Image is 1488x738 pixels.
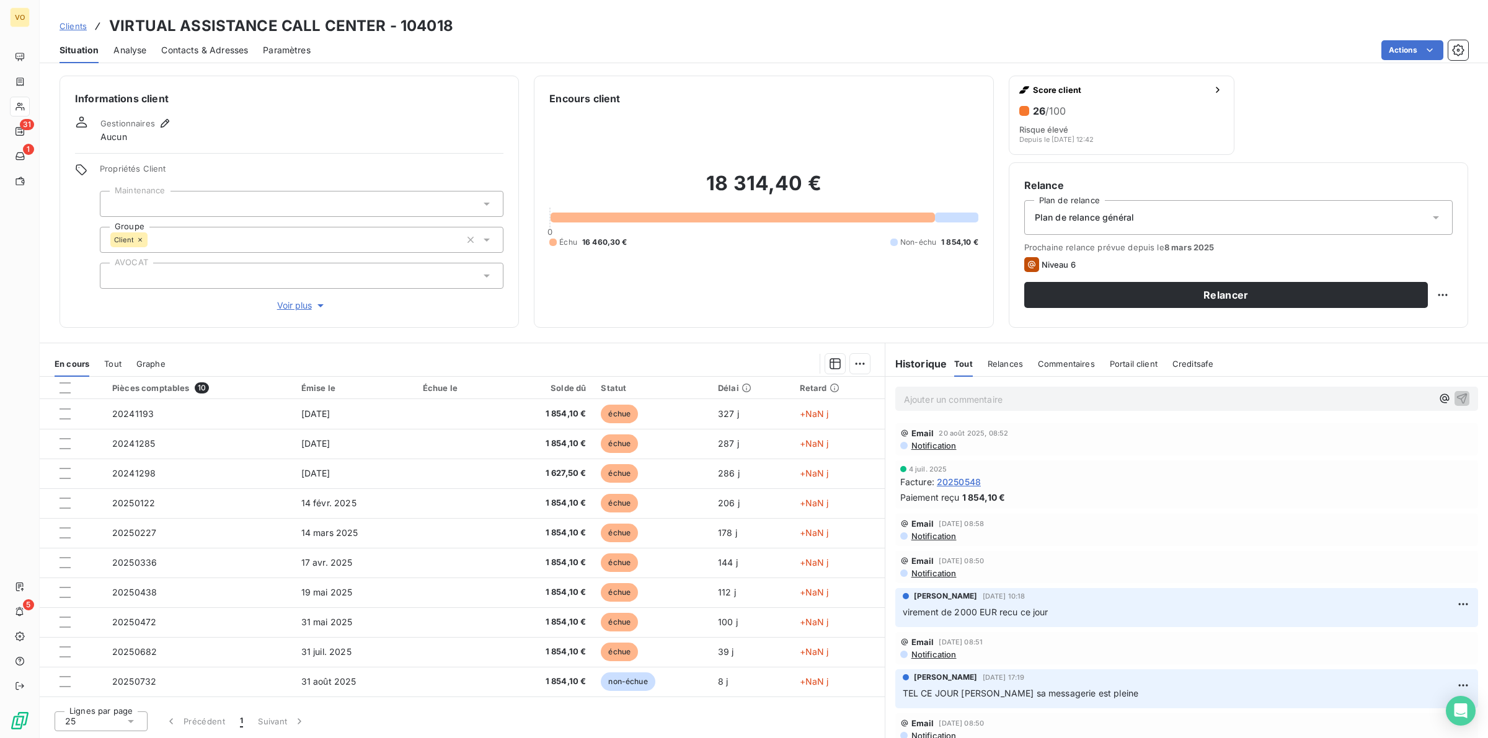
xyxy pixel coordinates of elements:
[601,524,638,542] span: échue
[718,498,740,508] span: 206 j
[10,121,29,141] a: 31
[718,408,739,419] span: 327 j
[161,44,248,56] span: Contacts & Adresses
[10,7,30,27] div: VO
[507,586,587,599] span: 1 854,10 €
[301,676,356,687] span: 31 août 2025
[112,438,155,449] span: 20241285
[549,91,620,106] h6: Encours client
[1033,85,1208,95] span: Score client
[112,382,286,393] div: Pièces comptables
[914,672,978,683] span: [PERSON_NAME]
[601,405,638,423] span: échue
[60,21,87,31] span: Clients
[1038,359,1095,369] span: Commentaires
[1019,136,1094,143] span: Depuis le [DATE] 12:42
[507,497,587,509] span: 1 854,10 €
[911,718,934,728] span: Email
[983,674,1025,681] span: [DATE] 17:19
[507,527,587,539] span: 1 854,10 €
[277,299,327,312] span: Voir plus
[1381,40,1443,60] button: Actions
[10,711,30,731] img: Logo LeanPay
[601,553,638,572] span: échue
[939,638,983,646] span: [DATE] 08:51
[240,715,243,727] span: 1
[903,607,1048,617] span: virement de 2000 EUR recu ce jour
[110,198,120,209] input: Ajouter une valeur
[910,649,957,659] span: Notification
[983,592,1025,600] span: [DATE] 10:18
[718,383,785,393] div: Délai
[800,468,829,478] span: +NaN j
[903,688,1139,698] span: TEL CE JOUR [PERSON_NAME] sa messagerie est pleine
[112,587,157,597] span: 20250438
[20,119,34,130] span: 31
[549,171,978,208] h2: 18 314,40 €
[800,527,829,538] span: +NaN j
[800,408,829,419] span: +NaN j
[112,468,156,478] span: 20241298
[112,557,157,568] span: 20250336
[962,491,1006,504] span: 1 854,10 €
[507,467,587,480] span: 1 627,50 €
[507,675,587,688] span: 1 854,10 €
[582,237,627,248] span: 16 460,30 €
[10,146,29,166] a: 1
[301,646,352,657] span: 31 juil. 2025
[1033,105,1066,117] h6: 26
[301,438,330,449] span: [DATE]
[104,359,122,369] span: Tout
[910,568,957,578] span: Notification
[718,676,728,687] span: 8 j
[507,646,587,658] span: 1 854,10 €
[301,557,353,568] span: 17 avr. 2025
[601,643,638,661] span: échue
[157,708,232,734] button: Précédent
[601,464,638,483] span: échue
[100,131,127,143] span: Aucun
[75,91,503,106] h6: Informations client
[423,383,492,393] div: Échue le
[939,429,1008,437] span: 20 août 2025, 08:52
[601,583,638,602] span: échue
[100,299,503,312] button: Voir plus
[1045,105,1066,117] span: /100
[23,144,34,155] span: 1
[110,270,120,281] input: Ajouter une valeur
[954,359,973,369] span: Tout
[900,237,936,248] span: Non-échu
[507,383,587,393] div: Solde dû
[1042,260,1076,270] span: Niveau 6
[112,408,154,419] span: 20241193
[112,617,156,627] span: 20250472
[507,616,587,628] span: 1 854,10 €
[1164,242,1215,252] span: 8 mars 2025
[910,441,957,450] span: Notification
[195,382,209,393] span: 10
[301,527,358,538] span: 14 mars 2025
[900,491,960,504] span: Paiement reçu
[507,408,587,420] span: 1 854,10 €
[100,164,503,181] span: Propriétés Client
[911,519,934,529] span: Email
[800,557,829,568] span: +NaN j
[937,475,981,488] span: 20250548
[885,356,947,371] h6: Historique
[800,617,829,627] span: +NaN j
[718,438,739,449] span: 287 j
[800,646,829,657] span: +NaN j
[911,556,934,566] span: Email
[55,359,89,369] span: En cours
[800,587,829,597] span: +NaN j
[148,234,157,245] input: Ajouter une valeur
[1035,211,1134,224] span: Plan de relance général
[1024,282,1428,308] button: Relancer
[60,44,99,56] span: Situation
[988,359,1023,369] span: Relances
[718,646,734,657] span: 39 j
[601,383,703,393] div: Statut
[718,587,736,597] span: 112 j
[800,498,829,508] span: +NaN j
[60,20,87,32] a: Clients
